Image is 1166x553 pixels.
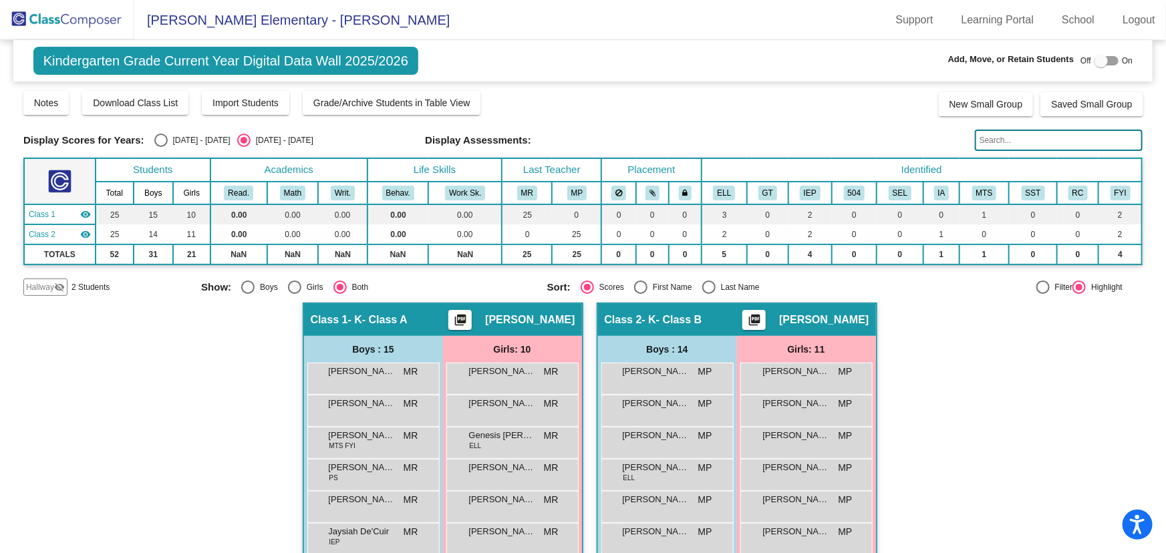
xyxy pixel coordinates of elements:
[1009,182,1057,204] th: SST
[210,224,267,244] td: 0.00
[168,134,231,146] div: [DATE] - [DATE]
[763,493,830,506] span: [PERSON_NAME]
[552,224,601,244] td: 25
[80,209,91,220] mat-icon: visibility
[404,429,418,443] span: MR
[1080,55,1091,67] span: Off
[547,281,883,294] mat-radio-group: Select an option
[134,204,173,224] td: 15
[972,186,997,200] button: MTS
[267,204,319,224] td: 0.00
[24,224,96,244] td: Maria Pray - K- Class B
[96,224,134,244] td: 25
[623,397,690,410] span: [PERSON_NAME]
[1099,224,1142,244] td: 2
[702,158,1143,182] th: Identified
[742,310,766,330] button: Print Students Details
[304,336,443,363] div: Boys : 15
[702,204,748,224] td: 3
[698,525,712,539] span: MP
[469,429,536,442] span: Genesis [PERSON_NAME]
[544,429,559,443] span: MR
[311,313,348,327] span: Class 1
[134,224,173,244] td: 14
[737,336,876,363] div: Girls: 11
[134,182,173,204] th: Boys
[452,313,468,332] mat-icon: picture_as_pdf
[746,313,762,332] mat-icon: picture_as_pdf
[763,461,830,474] span: [PERSON_NAME]
[598,336,737,363] div: Boys : 14
[425,134,531,146] span: Display Assessments:
[404,397,418,411] span: MR
[202,91,289,115] button: Import Students
[1086,281,1123,293] div: Highlight
[502,224,552,244] td: 0
[428,224,502,244] td: 0.00
[647,281,692,293] div: First Name
[448,310,472,330] button: Print Students Details
[839,461,853,475] span: MP
[469,461,536,474] span: [PERSON_NAME]
[1099,244,1142,264] td: 4
[210,204,267,224] td: 0.00
[33,47,418,75] span: Kindergarten Grade Current Year Digital Data Wall 2025/2026
[382,186,414,200] button: Behav.
[502,204,552,224] td: 25
[832,244,877,264] td: 0
[747,244,788,264] td: 0
[93,98,178,108] span: Download Class List
[54,282,65,293] mat-icon: visibility_off
[368,158,502,182] th: Life Skills
[669,204,701,224] td: 0
[368,204,429,224] td: 0.00
[877,204,924,224] td: 0
[839,397,853,411] span: MP
[23,134,144,146] span: Display Scores for Years:
[96,204,134,224] td: 25
[329,525,396,538] span: Jaysiah De'Cuir
[747,182,788,204] th: Gifted and Talented
[134,244,173,264] td: 31
[1051,99,1132,110] span: Saved Small Group
[517,186,537,200] button: MR
[428,244,502,264] td: NaN
[329,441,355,451] span: MTS FYI
[443,336,582,363] div: Girls: 10
[885,9,944,31] a: Support
[1122,55,1133,67] span: On
[24,244,96,264] td: TOTALS
[923,244,959,264] td: 1
[975,130,1143,151] input: Search...
[601,204,635,224] td: 0
[1099,204,1142,224] td: 2
[544,365,559,379] span: MR
[267,224,319,244] td: 0.00
[839,525,853,539] span: MP
[502,244,552,264] td: 25
[329,365,396,378] span: [PERSON_NAME]
[839,493,853,507] span: MP
[26,281,54,293] span: Hallway
[404,525,418,539] span: MR
[331,186,355,200] button: Writ.
[934,186,950,200] button: IA
[1112,9,1166,31] a: Logout
[1057,204,1099,224] td: 0
[547,281,571,293] span: Sort:
[329,461,396,474] span: [PERSON_NAME]
[1050,281,1073,293] div: Filter
[642,313,702,327] span: - K- Class B
[280,186,305,200] button: Math
[428,204,502,224] td: 0.00
[368,244,429,264] td: NaN
[318,244,367,264] td: NaN
[71,281,110,293] span: 2 Students
[502,158,601,182] th: Last Teacher
[788,244,833,264] td: 4
[251,134,313,146] div: [DATE] - [DATE]
[960,182,1010,204] th: MTSS
[96,158,210,182] th: Students
[702,224,748,244] td: 2
[552,244,601,264] td: 25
